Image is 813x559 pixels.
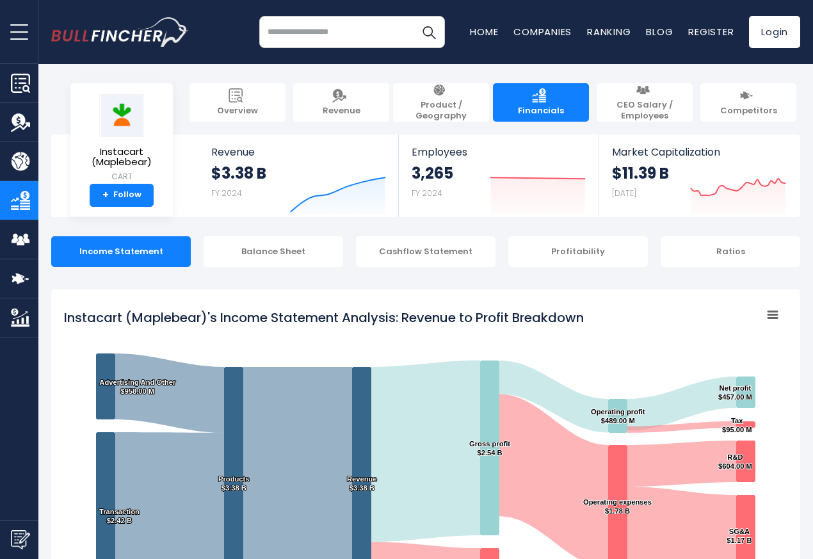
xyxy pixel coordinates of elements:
a: +Follow [90,184,154,207]
a: Blog [646,25,673,38]
text: Operating expenses $1.78 B [583,498,652,515]
span: Employees [412,146,585,158]
a: Market Capitalization $11.39 B [DATE] [599,134,799,217]
span: Overview [217,106,258,117]
div: Balance Sheet [204,236,343,267]
small: FY 2024 [211,188,242,198]
img: bullfincher logo [51,17,189,47]
span: Revenue [211,146,386,158]
a: Product / Geography [393,83,489,122]
div: Cashflow Statement [356,236,495,267]
text: Gross profit $2.54 B [469,440,510,457]
a: Competitors [700,83,796,122]
text: Products $3.38 B [218,475,250,492]
small: FY 2024 [412,188,442,198]
text: Tax $95.00 M [722,417,752,433]
span: CEO Salary / Employees [603,100,686,122]
text: SG&A $1.17 B [727,528,752,544]
a: Employees 3,265 FY 2024 [399,134,598,217]
a: Financials [493,83,589,122]
a: Ranking [587,25,631,38]
text: Advertising And Other $958.00 M [99,378,176,395]
a: Login [749,16,800,48]
a: Revenue $3.38 B FY 2024 [198,134,399,217]
small: [DATE] [612,188,636,198]
div: Profitability [508,236,648,267]
a: Register [688,25,734,38]
a: Go to homepage [51,17,189,47]
a: Revenue [293,83,389,122]
div: Income Statement [51,236,191,267]
text: Operating profit $489.00 M [591,408,645,425]
text: Revenue $3.38 B [347,475,377,492]
span: Competitors [720,106,777,117]
small: CART [81,171,163,182]
text: Transaction $2.42 B [99,508,140,524]
strong: + [102,190,109,201]
span: Financials [518,106,564,117]
text: R&D $604.00 M [718,453,752,470]
a: Instacart (Maplebear) CART [80,93,163,184]
a: CEO Salary / Employees [597,83,693,122]
a: Overview [189,83,286,122]
tspan: Instacart (Maplebear)'s Income Statement Analysis: Revenue to Profit Breakdown [64,309,584,327]
text: Net profit $457.00 M [718,384,752,401]
button: Search [413,16,445,48]
strong: $11.39 B [612,163,669,183]
strong: 3,265 [412,163,453,183]
span: Market Capitalization [612,146,786,158]
strong: $3.38 B [211,163,266,183]
span: Instacart (Maplebear) [81,147,163,168]
div: Ratios [661,236,800,267]
a: Companies [513,25,572,38]
span: Product / Geography [399,100,483,122]
span: Revenue [323,106,360,117]
a: Home [470,25,498,38]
